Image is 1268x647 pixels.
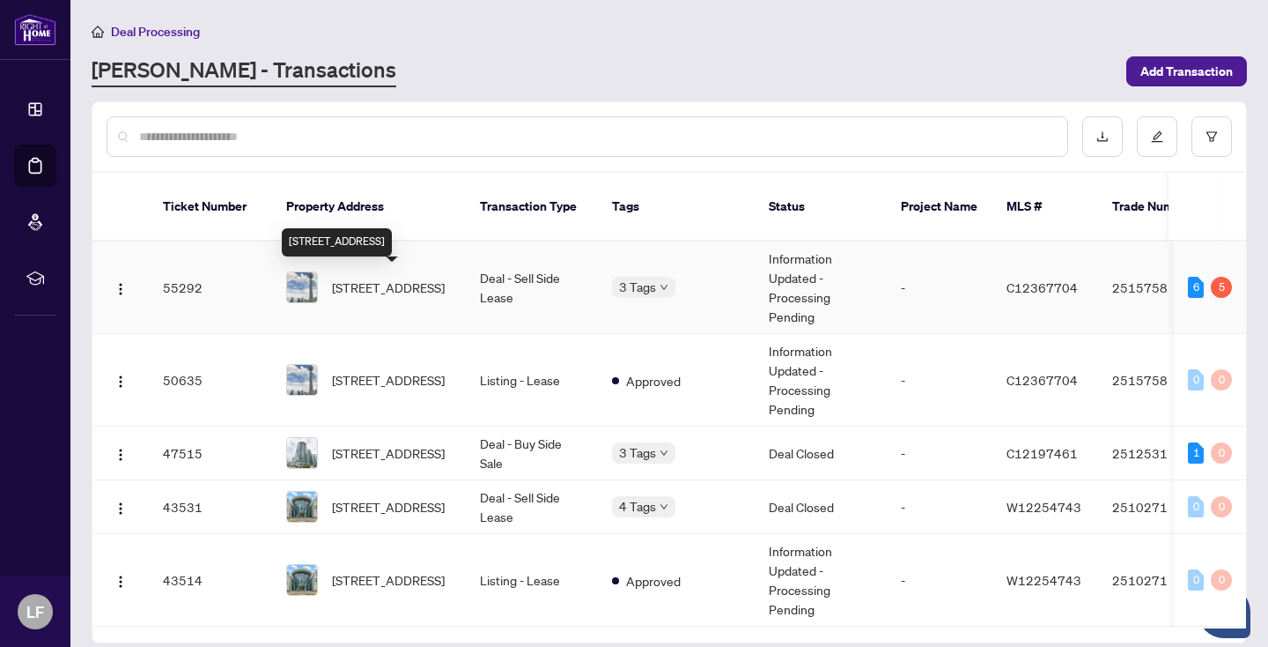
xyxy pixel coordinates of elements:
td: Information Updated - Processing Pending [755,242,887,334]
span: W12254743 [1006,499,1081,515]
div: 6 [1188,277,1204,298]
button: Logo [107,493,135,521]
button: download [1082,116,1123,157]
span: LF [26,599,44,624]
td: Deal Closed [755,427,887,480]
div: 0 [1188,496,1204,517]
button: Logo [107,439,135,467]
div: 0 [1188,569,1204,591]
span: C12197461 [1006,445,1078,461]
button: filter [1191,116,1232,157]
td: Information Updated - Processing Pending [755,334,887,427]
th: Trade Number [1098,173,1221,242]
div: [STREET_ADDRESS] [282,228,392,257]
td: Deal Closed [755,480,887,534]
button: Add Transaction [1126,56,1247,86]
th: Project Name [887,173,992,242]
span: filter [1205,130,1218,143]
td: 43514 [149,534,272,627]
button: Logo [107,366,135,394]
td: Deal - Sell Side Lease [466,480,598,534]
span: [STREET_ADDRESS] [332,570,445,590]
td: Listing - Lease [466,534,598,627]
div: 1 [1188,442,1204,464]
th: Tags [598,173,755,242]
th: MLS # [992,173,1098,242]
img: logo [14,13,56,46]
img: thumbnail-img [287,365,317,395]
td: - [887,534,992,627]
th: Status [755,173,887,242]
th: Transaction Type [466,173,598,242]
span: Deal Processing [111,24,200,40]
td: Deal - Buy Side Sale [466,427,598,480]
th: Property Address [272,173,466,242]
span: down [660,502,668,511]
td: Listing - Lease [466,334,598,427]
span: [STREET_ADDRESS] [332,443,445,463]
span: 3 Tags [619,277,656,297]
span: W12254743 [1006,572,1081,588]
td: - [887,480,992,534]
span: 4 Tags [619,496,656,517]
span: down [660,283,668,292]
button: edit [1137,116,1177,157]
img: Logo [114,575,128,589]
img: Logo [114,502,128,516]
img: thumbnail-img [287,438,317,468]
td: - [887,427,992,480]
span: download [1096,130,1109,143]
div: 0 [1211,569,1232,591]
div: 0 [1211,369,1232,390]
span: [STREET_ADDRESS] [332,370,445,390]
div: 0 [1211,496,1232,517]
td: 2515758 [1098,334,1221,427]
td: 50635 [149,334,272,427]
div: 5 [1211,277,1232,298]
span: [STREET_ADDRESS] [332,497,445,517]
td: 55292 [149,242,272,334]
img: Logo [114,282,128,296]
img: thumbnail-img [287,272,317,302]
td: Deal - Sell Side Lease [466,242,598,334]
img: thumbnail-img [287,492,317,522]
span: Approved [626,371,681,390]
button: Logo [107,273,135,301]
span: C12367704 [1006,279,1078,295]
td: - [887,242,992,334]
span: Approved [626,571,681,591]
td: 43531 [149,480,272,534]
span: home [92,26,104,38]
a: [PERSON_NAME] - Transactions [92,56,396,87]
span: down [660,449,668,457]
td: 2510271 [1098,480,1221,534]
span: edit [1151,130,1163,143]
th: Ticket Number [149,173,272,242]
td: - [887,334,992,427]
span: C12367704 [1006,372,1078,388]
td: 2510271 [1098,534,1221,627]
td: Information Updated - Processing Pending [755,534,887,627]
div: 0 [1211,442,1232,464]
span: [STREET_ADDRESS] [332,278,445,297]
td: 2512531 [1098,427,1221,480]
button: Logo [107,566,135,594]
img: Logo [114,375,128,389]
span: Add Transaction [1140,57,1233,86]
td: 47515 [149,427,272,480]
div: 0 [1188,369,1204,390]
img: Logo [114,448,128,462]
td: 2515758 [1098,242,1221,334]
img: thumbnail-img [287,565,317,595]
span: 3 Tags [619,442,656,463]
